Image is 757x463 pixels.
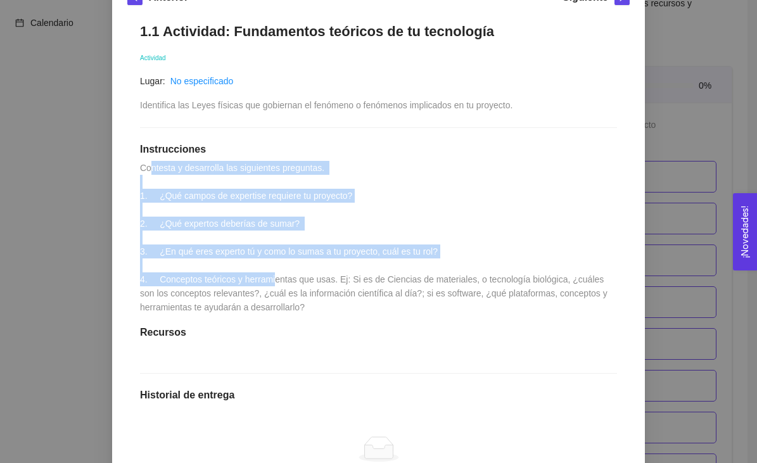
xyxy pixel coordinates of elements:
h1: Instrucciones [140,143,617,156]
h1: Historial de entrega [140,389,617,402]
article: Lugar: [140,74,165,88]
a: No especificado [170,76,234,86]
h1: 1.1 Actividad: Fundamentos teóricos de tu tecnología [140,23,617,40]
button: Open Feedback Widget [733,193,757,270]
span: Identifica las Leyes físicas que gobiernan el fenómeno o fenómenos implicados en tu proyecto. [140,100,512,110]
h1: Recursos [140,326,617,339]
span: Contesta y desarrolla las siguientes preguntas. 1. ¿Qué campos de expertise requiere tu proyecto?... [140,163,610,312]
span: Actividad [140,54,166,61]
